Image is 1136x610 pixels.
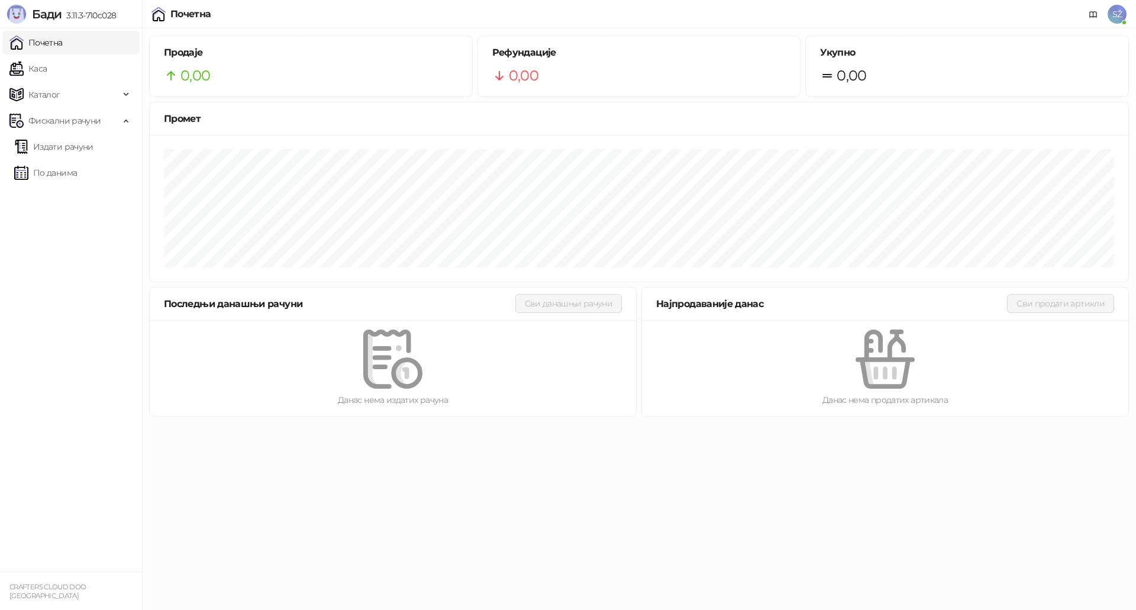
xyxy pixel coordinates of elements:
[492,46,786,60] h5: Рефундације
[1084,5,1103,24] a: Документација
[14,161,77,185] a: По данима
[661,393,1109,406] div: Данас нема продатих артикала
[9,583,86,600] small: CRAFTERS CLOUD DOO [GEOGRAPHIC_DATA]
[180,64,210,87] span: 0,00
[14,135,93,159] a: Издати рачуни
[170,9,211,19] div: Почетна
[515,294,622,313] button: Сви данашњи рачуни
[28,109,101,133] span: Фискални рачуни
[820,46,1114,60] h5: Укупно
[1007,294,1114,313] button: Сви продати артикли
[9,57,47,80] a: Каса
[32,7,62,21] span: Бади
[837,64,866,87] span: 0,00
[164,111,1114,126] div: Промет
[509,64,538,87] span: 0,00
[164,296,515,311] div: Последњи данашњи рачуни
[9,31,63,54] a: Почетна
[7,5,26,24] img: Logo
[28,83,60,106] span: Каталог
[656,296,1007,311] div: Најпродаваније данас
[164,46,458,60] h5: Продаје
[169,393,617,406] div: Данас нема издатих рачуна
[62,10,116,21] span: 3.11.3-710c028
[1108,5,1127,24] span: SŽ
